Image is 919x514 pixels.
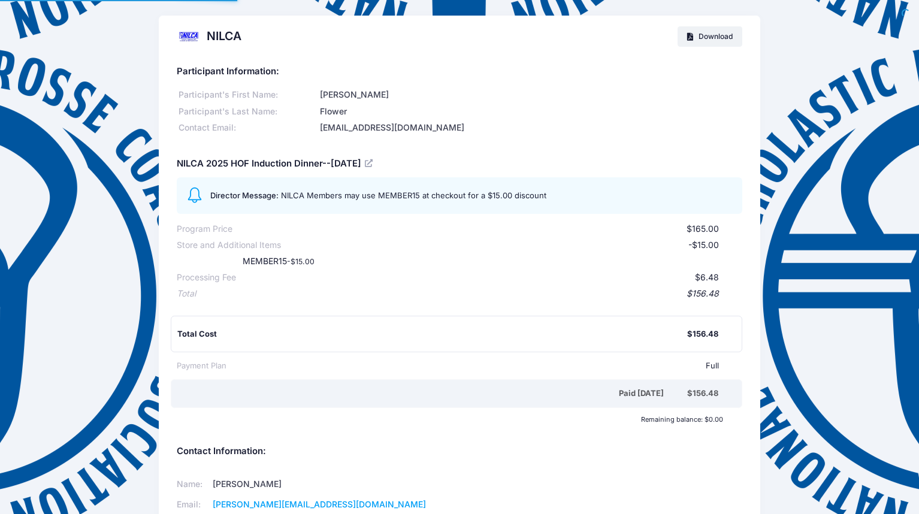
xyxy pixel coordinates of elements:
a: [PERSON_NAME][EMAIL_ADDRESS][DOMAIN_NAME] [213,499,426,509]
div: Participant's First Name: [177,89,318,101]
h5: Contact Information: [177,446,743,457]
div: [EMAIL_ADDRESS][DOMAIN_NAME] [318,122,742,134]
span: Download [699,32,733,41]
div: Remaining balance: $0.00 [171,416,729,423]
div: Payment Plan [177,360,226,372]
div: $156.48 [687,328,718,340]
a: Download [678,26,743,47]
h5: NILCA 2025 HOF Induction Dinner--[DATE] [177,159,375,170]
div: Processing Fee [177,271,236,284]
div: $156.48 [196,288,720,300]
div: Flower [318,105,742,118]
div: $156.48 [687,388,718,400]
div: Paid [DATE] [179,388,688,400]
h2: NILCA [207,29,241,43]
div: Full [226,360,720,372]
td: [PERSON_NAME] [208,474,444,495]
span: Director Message: [210,191,279,200]
div: Program Price [177,223,232,235]
div: Store and Additional Items [177,239,281,252]
span: $165.00 [687,223,719,234]
span: NILCA Members may use MEMBER15 at checkout for a $15.00 discount [281,191,546,200]
div: -$15.00 [281,239,720,252]
div: MEMBER15 [219,255,555,268]
td: Name: [177,474,209,495]
h5: Participant Information: [177,66,743,77]
div: Participant's Last Name: [177,105,318,118]
div: Total [177,288,196,300]
a: View Registration Details [365,158,374,168]
small: -$15.00 [287,257,315,266]
div: Contact Email: [177,122,318,134]
div: $6.48 [236,271,720,284]
div: [PERSON_NAME] [318,89,742,101]
div: Total Cost [177,328,688,340]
